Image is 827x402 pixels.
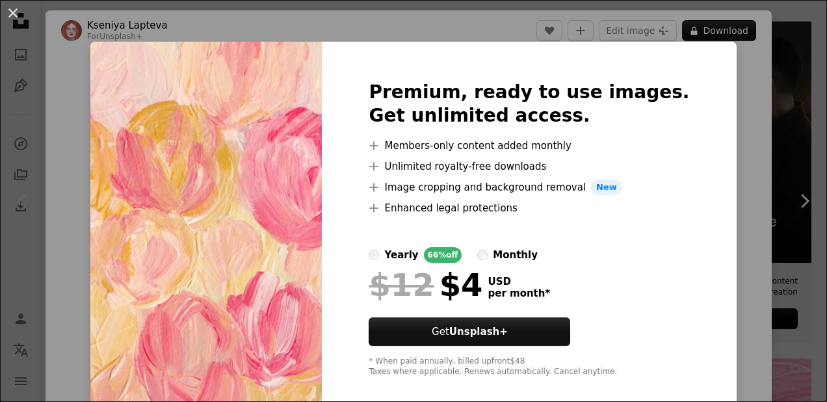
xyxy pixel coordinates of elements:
[369,250,379,260] input: yearly66%off
[369,268,434,302] span: $12
[591,180,622,195] span: New
[488,288,550,299] span: per month *
[384,247,418,263] div: yearly
[369,268,482,302] div: $4
[369,200,689,216] li: Enhanced legal protections
[488,276,550,288] span: USD
[477,250,488,260] input: monthly
[369,138,689,154] li: Members-only content added monthly
[369,356,689,377] div: * When paid annually, billed upfront $48 Taxes where applicable. Renews automatically. Cancel any...
[493,247,538,263] div: monthly
[449,326,508,338] strong: Unsplash+
[424,247,462,263] div: 66% off
[369,317,570,346] button: GetUnsplash+
[369,180,689,195] li: Image cropping and background removal
[369,159,689,174] li: Unlimited royalty-free downloads
[369,81,689,127] h2: Premium, ready to use images. Get unlimited access.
